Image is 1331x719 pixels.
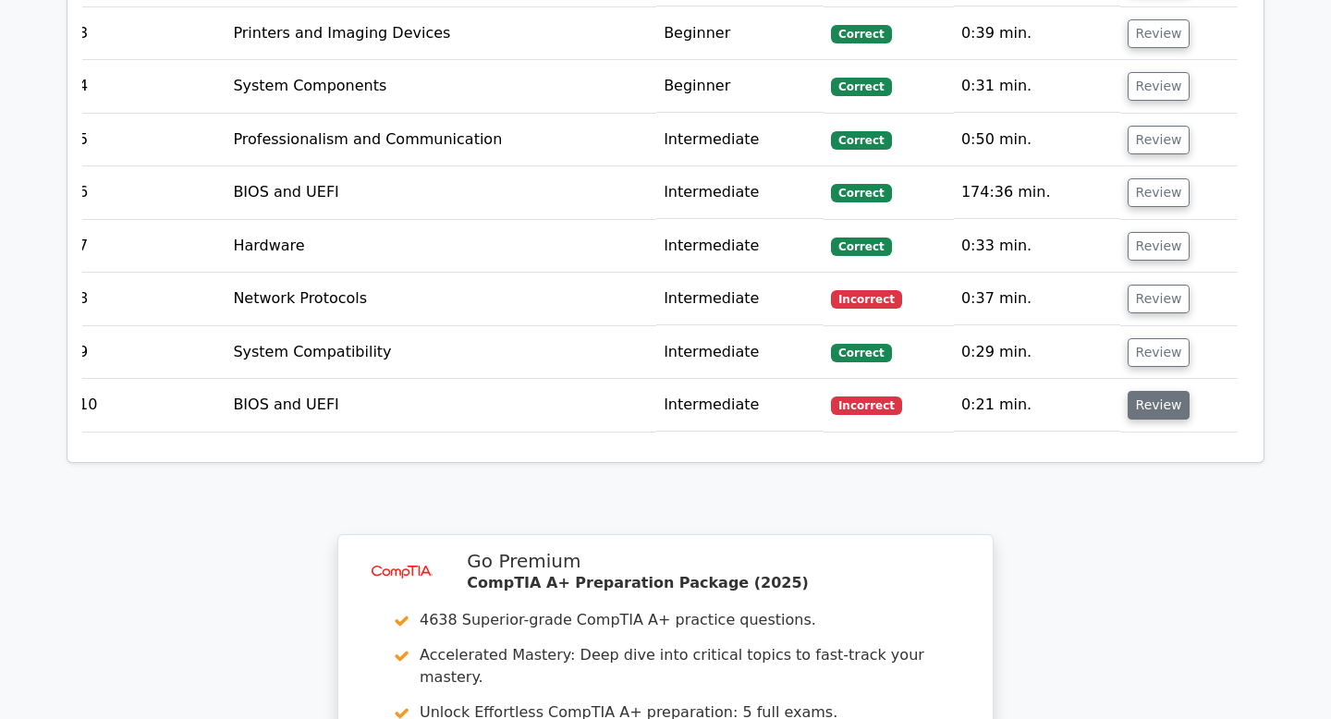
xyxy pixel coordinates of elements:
td: Intermediate [656,166,824,219]
td: 0:33 min. [954,220,1120,273]
span: Correct [831,184,891,202]
td: 0:39 min. [954,7,1120,60]
button: Review [1128,338,1191,367]
button: Review [1128,72,1191,101]
td: Hardware [226,220,656,273]
span: Correct [831,78,891,96]
td: 3 [71,7,226,60]
td: Intermediate [656,326,824,379]
td: BIOS and UEFI [226,166,656,219]
button: Review [1128,19,1191,48]
td: 6 [71,166,226,219]
button: Review [1128,126,1191,154]
td: 8 [71,273,226,325]
td: 0:31 min. [954,60,1120,113]
td: 0:29 min. [954,326,1120,379]
span: Correct [831,131,891,150]
td: 10 [71,379,226,432]
td: BIOS and UEFI [226,379,656,432]
td: Intermediate [656,379,824,432]
span: Correct [831,25,891,43]
td: 0:37 min. [954,273,1120,325]
td: 0:50 min. [954,114,1120,166]
td: Professionalism and Communication [226,114,656,166]
span: Correct [831,344,891,362]
td: Beginner [656,7,824,60]
td: 5 [71,114,226,166]
button: Review [1128,285,1191,313]
td: 4 [71,60,226,113]
td: 0:21 min. [954,379,1120,432]
td: Printers and Imaging Devices [226,7,656,60]
td: Intermediate [656,114,824,166]
button: Review [1128,232,1191,261]
td: Intermediate [656,220,824,273]
td: 174:36 min. [954,166,1120,219]
td: 7 [71,220,226,273]
td: 9 [71,326,226,379]
td: Intermediate [656,273,824,325]
button: Review [1128,391,1191,420]
td: System Compatibility [226,326,656,379]
td: System Components [226,60,656,113]
td: Network Protocols [226,273,656,325]
span: Correct [831,238,891,256]
button: Review [1128,178,1191,207]
span: Incorrect [831,290,902,309]
td: Beginner [656,60,824,113]
span: Incorrect [831,396,902,415]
